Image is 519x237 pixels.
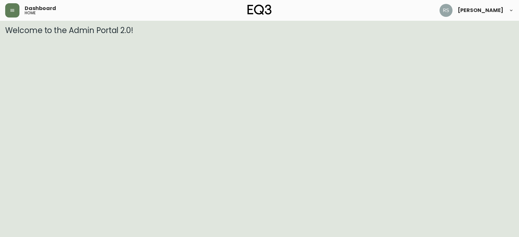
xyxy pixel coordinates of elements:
img: logo [247,5,272,15]
img: 64b1618fdb9fa04ffc9ed66c691b5a51 [440,4,453,17]
h3: Welcome to the Admin Portal 2.0! [5,26,514,35]
span: [PERSON_NAME] [458,8,503,13]
span: Dashboard [25,6,56,11]
h5: home [25,11,36,15]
